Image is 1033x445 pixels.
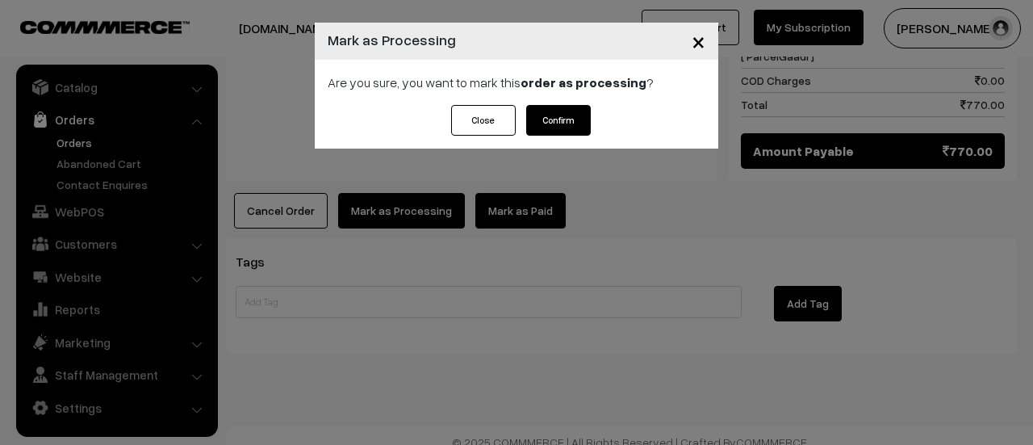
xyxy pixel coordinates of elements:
button: Close [679,16,718,66]
button: Close [451,105,516,136]
span: × [692,26,705,56]
button: Confirm [526,105,591,136]
h4: Mark as Processing [328,29,456,51]
div: Are you sure, you want to mark this ? [315,60,718,105]
strong: order as processing [521,74,646,90]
